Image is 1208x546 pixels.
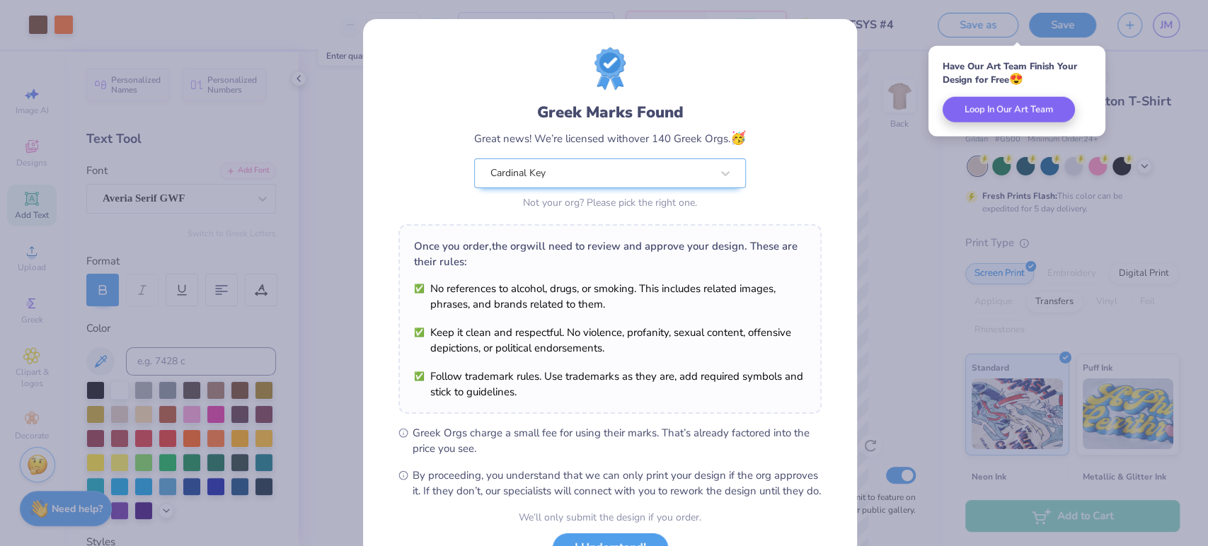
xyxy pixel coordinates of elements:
[414,281,806,312] li: No references to alcohol, drugs, or smoking. This includes related images, phrases, and brands re...
[943,60,1091,86] div: Have Our Art Team Finish Your Design for Free
[474,101,746,124] div: Greek Marks Found
[1009,71,1023,87] span: 😍
[943,97,1075,122] button: Loop In Our Art Team
[519,510,701,525] div: We’ll only submit the design if you order.
[474,195,746,210] div: Not your org? Please pick the right one.
[730,129,746,146] span: 🥳
[414,368,806,400] li: Follow trademark rules. Use trademarks as they are, add required symbols and stick to guidelines.
[474,129,746,148] div: Great news! We’re licensed with over 140 Greek Orgs.
[413,467,822,499] span: By proceeding, you understand that we can only print your design if the org approves it. If they ...
[414,325,806,356] li: Keep it clean and respectful. No violence, profanity, sexual content, offensive depictions, or po...
[414,238,806,269] div: Once you order, the org will need to review and approve your design. These are their rules:
[594,47,626,90] img: license-marks-badge.png
[413,425,822,456] span: Greek Orgs charge a small fee for using their marks. That’s already factored into the price you see.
